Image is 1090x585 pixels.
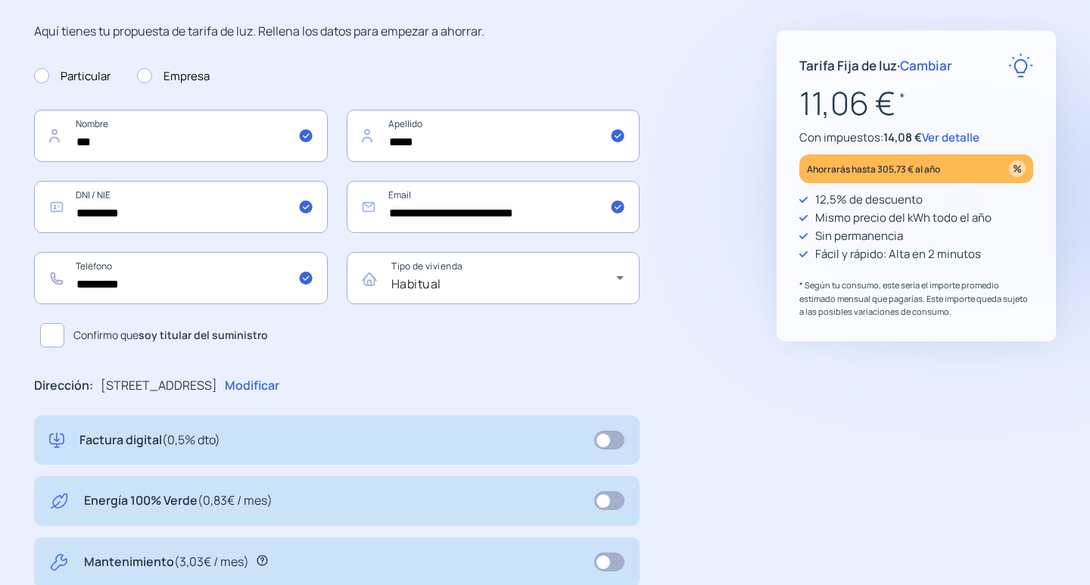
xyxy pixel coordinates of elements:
[815,191,923,209] p: 12,5% de descuento
[49,431,64,450] img: digital-invoice.svg
[391,260,462,273] mat-label: Tipo de vivienda
[807,160,940,178] p: Ahorrarás hasta 305,73 € al año
[73,327,268,344] span: Confirmo que
[84,552,249,572] p: Mantenimiento
[34,376,93,396] p: Dirección:
[198,492,272,509] span: (0,83€ / mes)
[922,129,979,145] span: Ver detalle
[101,376,217,396] p: [STREET_ADDRESS]
[815,245,981,263] p: Fácil y rápido: Alta en 2 minutos
[79,431,220,450] p: Factura digital
[139,328,268,342] b: soy titular del suministro
[900,57,952,74] span: Cambiar
[137,67,210,86] label: Empresa
[174,553,249,570] span: (3,03€ / mes)
[84,491,272,511] p: Energía 100% Verde
[225,376,279,396] p: Modificar
[799,78,1033,129] p: 11,06 €
[162,431,220,448] span: (0,5% dto)
[1008,53,1033,78] img: rate-E.svg
[815,209,992,227] p: Mismo precio del kWh todo el año
[1009,160,1026,177] img: percentage_icon.svg
[799,278,1033,319] p: * Según tu consumo, este sería el importe promedio estimado mensual que pagarías. Este importe qu...
[799,129,1033,147] p: Con impuestos:
[34,67,111,86] label: Particular
[49,552,69,572] img: tool.svg
[883,129,922,145] span: 14,08 €
[34,22,640,42] p: Aquí tienes tu propuesta de tarifa de luz. Rellena los datos para empezar a ahorrar.
[799,55,952,76] p: Tarifa Fija de luz ·
[49,491,69,511] img: energy-green.svg
[815,227,903,245] p: Sin permanencia
[391,275,441,292] span: Habitual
